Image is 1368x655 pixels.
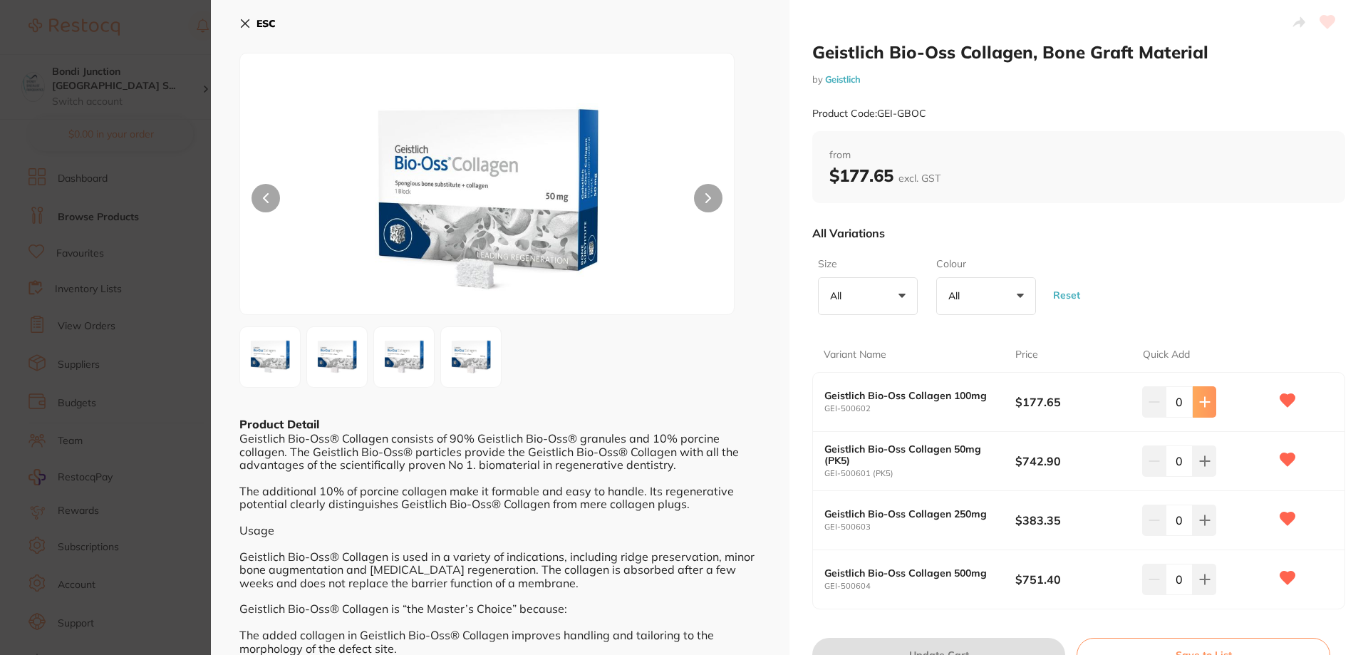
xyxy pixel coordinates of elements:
button: All [936,277,1036,316]
small: by [812,74,1345,85]
button: ESC [239,11,276,36]
small: GEI-500602 [824,404,1015,413]
small: GEI-500603 [824,522,1015,532]
b: Geistlich Bio-Oss Collagen 100mg [824,390,996,401]
p: All Variations [812,226,885,240]
img: Z18xLWpwZw [244,331,296,383]
p: All [830,289,847,302]
p: Quick Add [1143,348,1190,362]
small: GEI-500601 (PK5) [824,469,1015,478]
span: from [829,148,1328,163]
b: Product Detail [239,417,319,431]
b: Geistlich Bio-Oss Collagen 500mg [824,567,996,579]
p: Price [1015,348,1038,362]
label: Size [818,257,913,272]
img: Zy1qcGc [445,331,497,383]
p: Variant Name [824,348,886,362]
b: $751.40 [1015,572,1130,587]
b: ESC [256,17,276,30]
button: Reset [1049,269,1084,321]
img: Zy1qcGc [378,331,430,383]
small: GEI-500604 [824,582,1015,591]
b: $383.35 [1015,512,1130,528]
img: Z18xLWpwZw [339,89,636,314]
p: All [948,289,965,302]
span: excl. GST [898,172,940,185]
b: $177.65 [829,165,940,186]
b: $742.90 [1015,453,1130,469]
b: Geistlich Bio-Oss Collagen 50mg (PK5) [824,443,996,466]
h2: Geistlich Bio-Oss Collagen, Bone Graft Material [812,41,1345,63]
label: Colour [936,257,1032,272]
button: All [818,277,918,316]
b: Geistlich Bio-Oss Collagen 250mg [824,508,996,520]
small: Product Code: GEI-GBOC [812,108,926,120]
b: $177.65 [1015,394,1130,410]
img: Z18xLWpwZw [311,331,363,383]
a: Geistlich [825,73,861,85]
